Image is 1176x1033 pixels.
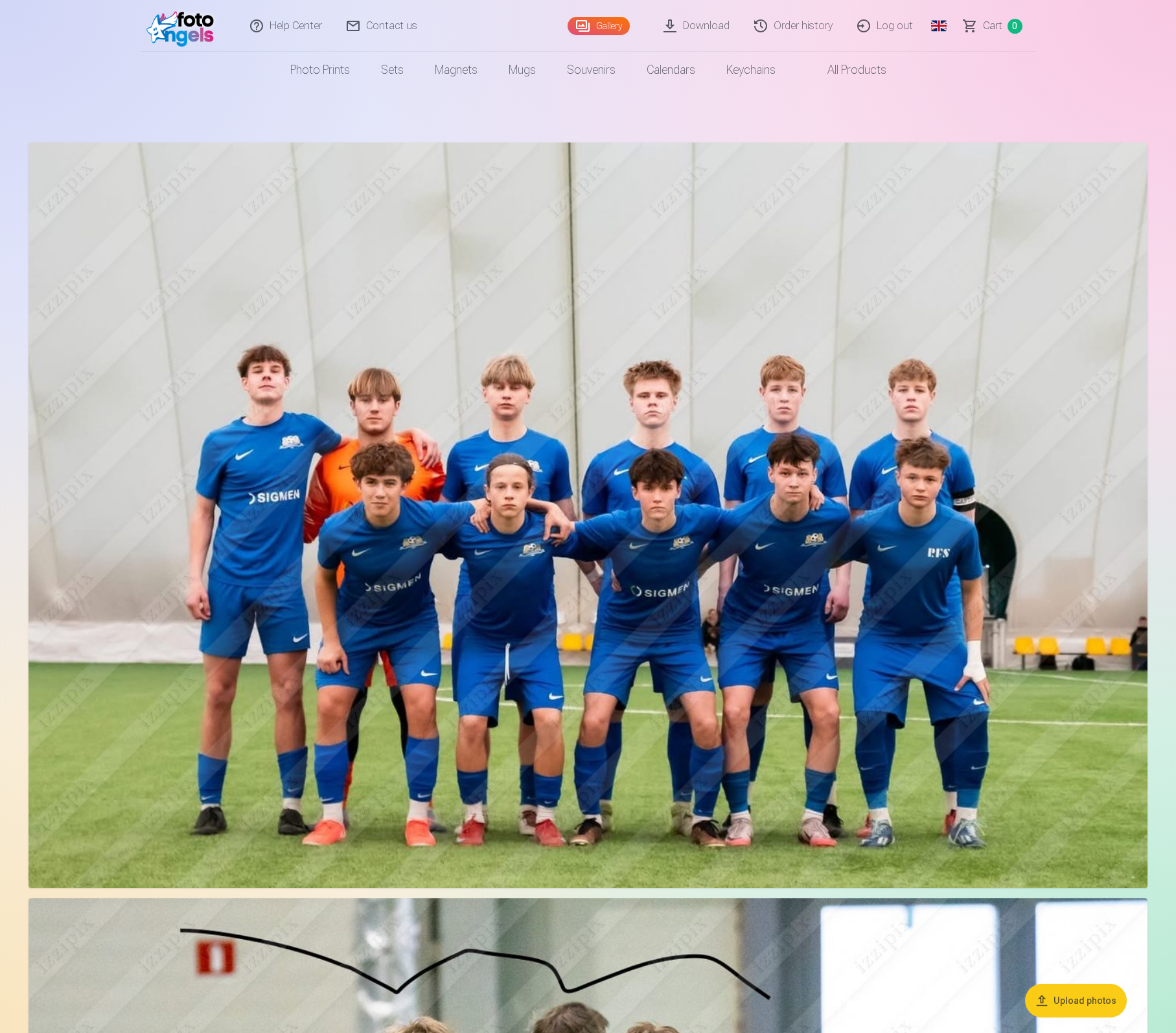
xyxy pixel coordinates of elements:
[365,52,419,88] a: Sets
[493,52,551,88] a: Mugs
[419,52,493,88] a: Magnets
[983,18,1002,34] span: Сart
[791,52,902,88] a: All products
[146,5,221,47] img: /fa1
[568,17,630,35] a: Gallery
[1008,19,1022,34] span: 0
[1025,984,1127,1017] button: Upload photos
[631,52,711,88] a: Calendars
[711,52,791,88] a: Keychains
[275,52,365,88] a: Photo prints
[551,52,631,88] a: Souvenirs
